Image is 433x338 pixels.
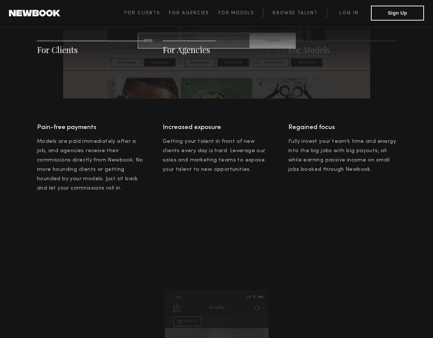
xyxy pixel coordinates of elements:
[327,9,371,18] a: Log in
[163,44,210,55] a: For Agencies
[218,9,263,18] a: For Models
[163,122,270,133] h4: Increased exposure
[169,9,218,18] a: For Agencies
[288,44,330,55] a: For Models
[37,139,143,191] span: Models are paid immediately after a job, and agencies receive their commissions directly from New...
[288,139,396,172] span: Fully invest your team’s time and energy into the big jobs with big payouts, all while earning pa...
[288,122,396,133] h4: Regained focus
[37,122,145,133] h4: Pain-free payments
[371,6,424,21] button: Sign Up
[125,11,160,15] span: For Clients
[163,139,265,172] span: Getting your talent in front of new clients every day is hard. Leverage our sales and marketing t...
[125,9,169,18] a: For Clients
[169,11,209,15] span: For Agencies
[263,9,327,18] a: Browse Talent
[218,11,254,15] span: For Models
[37,44,78,55] a: For Clients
